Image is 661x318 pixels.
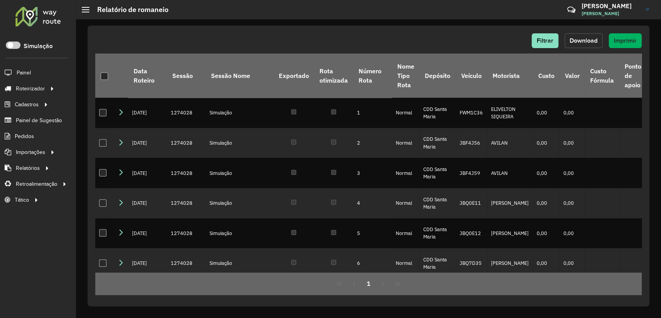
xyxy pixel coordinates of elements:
[537,37,553,44] span: Filtrar
[487,128,533,158] td: AVILAN
[419,54,455,98] th: Depósito
[487,158,533,188] td: AVILAN
[614,37,637,44] span: Imprimir
[16,148,45,156] span: Importações
[24,41,53,51] label: Simulação
[89,5,168,14] h2: Relatório de romaneio
[167,158,206,188] td: 1274028
[560,248,585,278] td: 0,00
[533,218,560,249] td: 0,00
[15,196,29,204] span: Tático
[533,188,560,218] td: 0,00
[392,248,419,278] td: Normal
[128,54,167,98] th: Data Roteiro
[487,218,533,249] td: [PERSON_NAME]
[560,98,585,128] td: 0,00
[392,188,419,218] td: Normal
[392,98,419,128] td: Normal
[392,158,419,188] td: Normal
[456,248,487,278] td: JBQ7D35
[533,128,560,158] td: 0,00
[392,128,419,158] td: Normal
[16,164,40,172] span: Relatórios
[167,98,206,128] td: 1274028
[533,248,560,278] td: 0,00
[206,188,273,218] td: Simulação
[206,54,273,98] th: Sessão Nome
[582,10,640,17] span: [PERSON_NAME]
[167,54,206,98] th: Sessão
[353,218,392,249] td: 5
[353,188,392,218] td: 4
[585,54,619,98] th: Custo Fórmula
[456,188,487,218] td: JBQ0E11
[15,132,34,140] span: Pedidos
[167,188,206,218] td: 1274028
[128,248,167,278] td: [DATE]
[16,85,45,93] span: Roteirizador
[419,248,455,278] td: CDD Santa Maria
[619,54,646,98] th: Ponto de apoio
[419,218,455,249] td: CDD Santa Maria
[533,158,560,188] td: 0,00
[128,98,167,128] td: [DATE]
[565,33,603,48] button: Download
[128,158,167,188] td: [DATE]
[392,54,419,98] th: Nome Tipo Rota
[560,188,585,218] td: 0,00
[167,128,206,158] td: 1274028
[487,98,533,128] td: ELIVELTON SIQUEIRA
[487,188,533,218] td: [PERSON_NAME]
[419,188,455,218] td: CDD Santa Maria
[353,98,392,128] td: 1
[353,54,392,98] th: Número Rota
[456,98,487,128] td: FWM1C36
[17,69,31,77] span: Painel
[16,116,62,124] span: Painel de Sugestão
[392,218,419,249] td: Normal
[15,100,39,109] span: Cadastros
[128,188,167,218] td: [DATE]
[456,128,487,158] td: JBF4J56
[419,158,455,188] td: CDD Santa Maria
[206,218,273,249] td: Simulação
[419,128,455,158] td: CDD Santa Maria
[273,54,314,98] th: Exportado
[353,248,392,278] td: 6
[206,158,273,188] td: Simulação
[560,158,585,188] td: 0,00
[560,54,585,98] th: Valor
[167,218,206,249] td: 1274028
[533,98,560,128] td: 0,00
[456,158,487,188] td: JBF4J59
[353,158,392,188] td: 3
[314,54,353,98] th: Rota otimizada
[206,248,273,278] td: Simulação
[361,276,376,291] button: 1
[206,98,273,128] td: Simulação
[456,54,487,98] th: Veículo
[128,128,167,158] td: [DATE]
[456,218,487,249] td: JBQ0E12
[419,98,455,128] td: CDD Santa Maria
[560,128,585,158] td: 0,00
[16,180,57,188] span: Retroalimentação
[206,128,273,158] td: Simulação
[563,2,580,18] a: Contato Rápido
[532,33,558,48] button: Filtrar
[487,54,533,98] th: Motorista
[609,33,642,48] button: Imprimir
[570,37,597,44] span: Download
[582,2,640,10] h3: [PERSON_NAME]
[128,218,167,249] td: [DATE]
[167,248,206,278] td: 1274028
[353,128,392,158] td: 2
[560,218,585,249] td: 0,00
[487,248,533,278] td: [PERSON_NAME]
[533,54,560,98] th: Custo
